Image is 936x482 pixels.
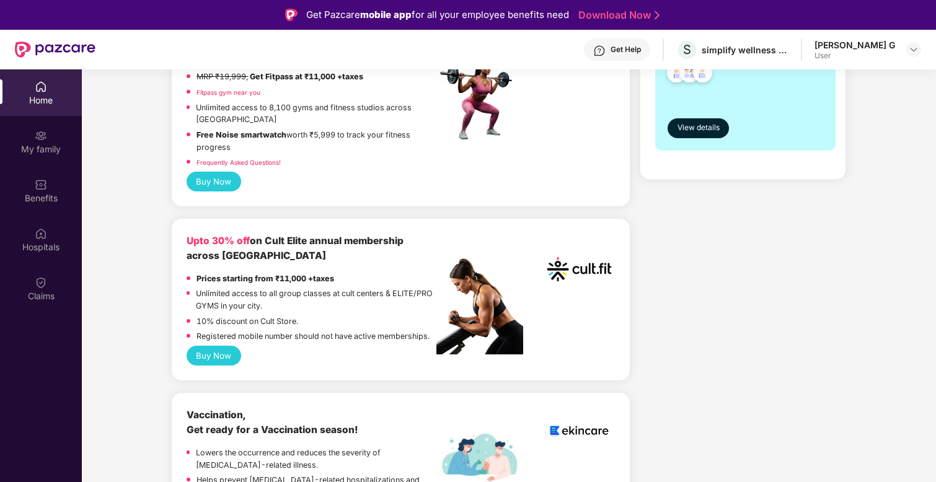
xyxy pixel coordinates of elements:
[187,235,404,261] b: on Cult Elite annual membership across [GEOGRAPHIC_DATA]
[678,122,720,134] span: View details
[683,42,691,57] span: S
[815,39,895,51] div: [PERSON_NAME] G
[544,408,615,454] img: logoEkincare.png
[196,330,430,343] p: Registered mobile number should not have active memberships.
[436,56,523,143] img: fpp.png
[306,7,569,22] div: Get Pazcare for all your employee benefits need
[187,409,358,436] b: Vaccination, Get ready for a Vaccination season!
[187,172,241,191] button: Buy Now
[196,89,260,96] a: Fitpass gym near you
[196,72,248,81] del: MRP ₹19,999,
[687,59,718,90] img: svg+xml;base64,PHN2ZyB4bWxucz0iaHR0cDovL3d3dy53My5vcmcvMjAwMC9zdmciIHdpZHRoPSI0OC45NDMiIGhlaWdodD...
[35,276,47,289] img: svg+xml;base64,PHN2ZyBpZD0iQ2xhaW0iIHhtbG5zPSJodHRwOi8vd3d3LnczLm9yZy8yMDAwL3N2ZyIgd2lkdGg9IjIwIi...
[702,44,788,56] div: simplify wellness india private limited
[285,9,298,21] img: Logo
[15,42,95,58] img: New Pazcare Logo
[661,59,692,90] img: svg+xml;base64,PHN2ZyB4bWxucz0iaHR0cDovL3d3dy53My5vcmcvMjAwMC9zdmciIHdpZHRoPSI0OC45NDMiIGhlaWdodD...
[578,9,656,22] a: Download Now
[611,45,641,55] div: Get Help
[196,315,298,328] p: 10% discount on Cult Store.
[815,51,895,61] div: User
[35,129,47,142] img: svg+xml;base64,PHN2ZyB3aWR0aD0iMjAiIGhlaWdodD0iMjAiIHZpZXdCb3g9IjAgMCAyMCAyMCIgZmlsbD0ibm9uZSIgeG...
[196,102,436,126] p: Unlimited access to 8,100 gyms and fitness studios across [GEOGRAPHIC_DATA]
[196,287,436,312] p: Unlimited access to all group classes at cult centers & ELITE/PRO GYMS in your city.
[187,235,250,247] b: Upto 30% off
[35,81,47,93] img: svg+xml;base64,PHN2ZyBpZD0iSG9tZSIgeG1sbnM9Imh0dHA6Ly93d3cudzMub3JnLzIwMDAvc3ZnIiB3aWR0aD0iMjAiIG...
[909,45,919,55] img: svg+xml;base64,PHN2ZyBpZD0iRHJvcGRvd24tMzJ4MzIiIHhtbG5zPSJodHRwOi8vd3d3LnczLm9yZy8yMDAwL3N2ZyIgd2...
[196,129,436,153] p: worth ₹5,999 to track your fitness progress
[360,9,412,20] strong: mobile app
[196,130,286,139] strong: Free Noise smartwatch
[436,258,523,354] img: pc2.png
[196,274,334,283] strong: Prices starting from ₹11,000 +taxes
[674,59,705,90] img: svg+xml;base64,PHN2ZyB4bWxucz0iaHR0cDovL3d3dy53My5vcmcvMjAwMC9zdmciIHdpZHRoPSI0OC45MTUiIGhlaWdodD...
[668,118,729,138] button: View details
[436,432,523,482] img: labelEkincare.png
[544,234,615,305] img: cult.png
[655,9,660,22] img: Stroke
[593,45,606,57] img: svg+xml;base64,PHN2ZyBpZD0iSGVscC0zMngzMiIgeG1sbnM9Imh0dHA6Ly93d3cudzMub3JnLzIwMDAvc3ZnIiB3aWR0aD...
[187,346,241,366] button: Buy Now
[250,72,363,81] strong: Get Fitpass at ₹11,000 +taxes
[35,178,47,191] img: svg+xml;base64,PHN2ZyBpZD0iQmVuZWZpdHMiIHhtbG5zPSJodHRwOi8vd3d3LnczLm9yZy8yMDAwL3N2ZyIgd2lkdGg9Ij...
[196,159,281,166] a: Frequently Asked Questions!
[35,227,47,240] img: svg+xml;base64,PHN2ZyBpZD0iSG9zcGl0YWxzIiB4bWxucz0iaHR0cDovL3d3dy53My5vcmcvMjAwMC9zdmciIHdpZHRoPS...
[196,447,436,471] p: Lowers the occurrence and reduces the severity of [MEDICAL_DATA]-related illness.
